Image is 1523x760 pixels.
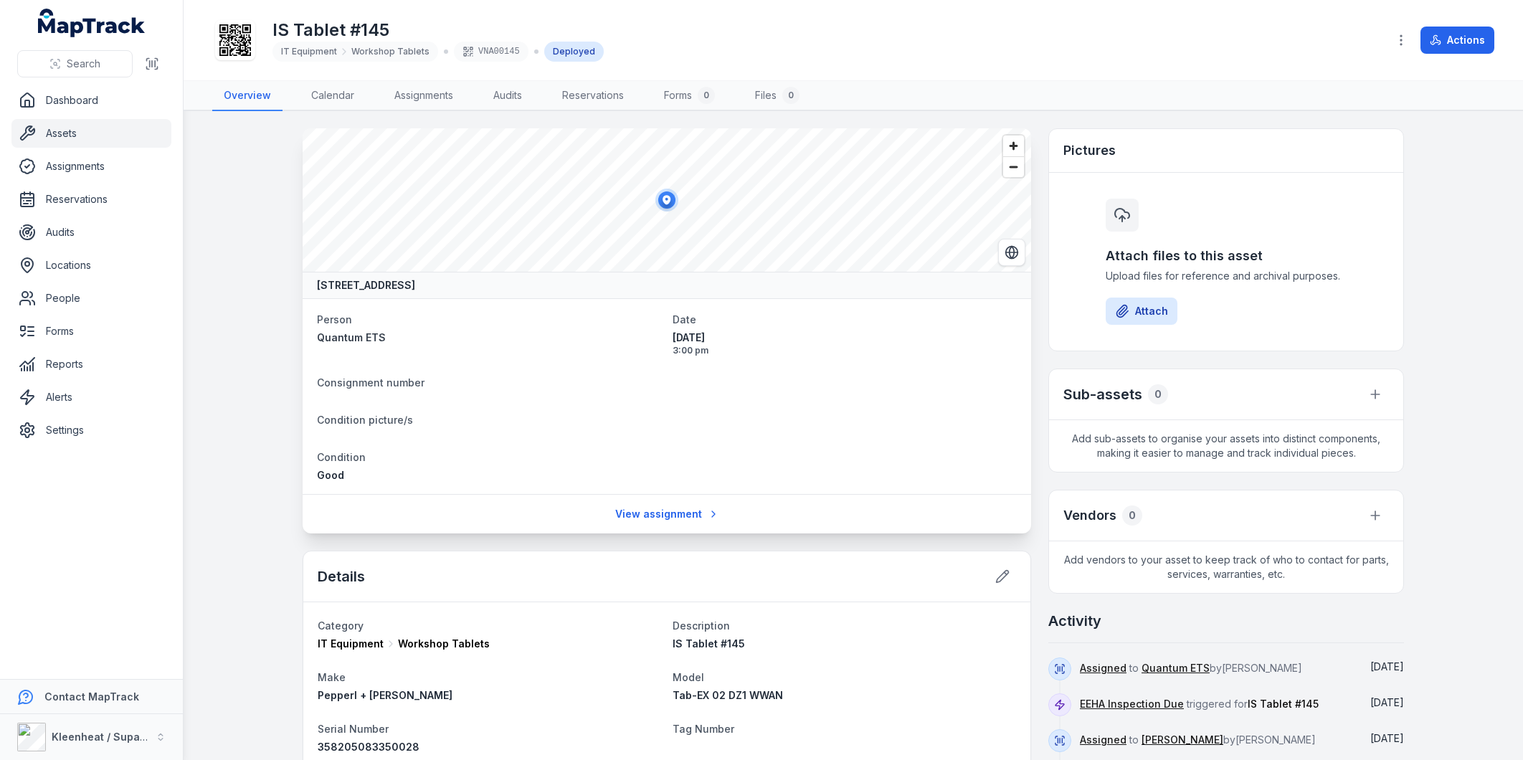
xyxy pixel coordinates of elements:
a: Audits [11,218,171,247]
a: People [11,284,171,313]
span: [DATE] [673,331,1017,345]
button: Zoom in [1003,136,1024,156]
a: Quantum ETS [317,331,661,345]
span: Add vendors to your asset to keep track of who to contact for parts, services, warranties, etc. [1049,541,1403,593]
a: Assignments [383,81,465,111]
a: Alerts [11,383,171,412]
span: 3:00 pm [673,345,1017,356]
a: Reservations [551,81,635,111]
a: [PERSON_NAME] [1142,733,1223,747]
a: View assignment [606,500,729,528]
span: IS Tablet #145 [673,637,745,650]
h3: Attach files to this asset [1106,246,1347,266]
span: Consignment number [317,376,424,389]
button: Switch to Satellite View [998,239,1025,266]
h3: Vendors [1063,505,1116,526]
div: 0 [698,87,715,104]
span: [DATE] [1370,732,1404,744]
a: Locations [11,251,171,280]
span: Workshop Tablets [398,637,490,651]
span: Condition [317,451,366,463]
div: VNA00145 [454,42,528,62]
span: Search [67,57,100,71]
time: 29/05/2025, 3:00:12 pm [673,331,1017,356]
span: Date [673,313,696,326]
a: Audits [482,81,533,111]
div: 0 [1148,384,1168,404]
a: Forms [11,317,171,346]
h2: Activity [1048,611,1101,631]
a: Assignments [11,152,171,181]
span: IT Equipment [281,46,337,57]
button: Search [17,50,133,77]
a: MapTrack [38,9,146,37]
time: 10/01/2025, 9:51:53 am [1370,732,1404,744]
h2: Sub-assets [1063,384,1142,404]
span: [DATE] [1370,696,1404,708]
span: Make [318,671,346,683]
span: Description [673,619,730,632]
span: [DATE] [1370,660,1404,673]
a: Assigned [1080,661,1126,675]
span: Category [318,619,364,632]
h1: IS Tablet #145 [272,19,604,42]
a: Calendar [300,81,366,111]
span: Tag Number [673,723,734,735]
span: Good [317,469,344,481]
span: to by [PERSON_NAME] [1080,733,1316,746]
span: Workshop Tablets [351,46,430,57]
a: Quantum ETS [1142,661,1210,675]
span: to by [PERSON_NAME] [1080,662,1302,674]
span: Person [317,313,352,326]
canvas: Map [303,128,1031,272]
a: Reservations [11,185,171,214]
a: Files0 [744,81,811,111]
span: Pepperl + [PERSON_NAME] [318,689,452,701]
a: Forms0 [653,81,726,111]
span: Tab-EX 02 DZ1 WWAN [673,689,783,701]
a: Assigned [1080,733,1126,747]
strong: Contact MapTrack [44,690,139,703]
a: Reports [11,350,171,379]
button: Attach [1106,298,1177,325]
span: IS Tablet #145 [1248,698,1319,710]
span: IT Equipment [318,637,384,651]
strong: [STREET_ADDRESS] [317,278,415,293]
a: Overview [212,81,283,111]
button: Zoom out [1003,156,1024,177]
span: Add sub-assets to organise your assets into distinct components, making it easier to manage and t... [1049,420,1403,472]
span: Model [673,671,704,683]
div: Deployed [544,42,604,62]
div: 0 [782,87,800,104]
time: 29/05/2025, 3:00:12 pm [1370,660,1404,673]
a: Settings [11,416,171,445]
span: Upload files for reference and archival purposes. [1106,269,1347,283]
strong: Kleenheat / Supagas [52,731,158,743]
span: 358205083350028 [318,741,419,753]
h2: Details [318,566,365,586]
button: Actions [1420,27,1494,54]
h3: Pictures [1063,141,1116,161]
div: 0 [1122,505,1142,526]
a: Dashboard [11,86,171,115]
a: EEHA Inspection Due [1080,697,1184,711]
span: Condition picture/s [317,414,413,426]
span: Serial Number [318,723,389,735]
a: Assets [11,119,171,148]
span: triggered for [1080,698,1319,710]
time: 16/04/2025, 12:00:00 am [1370,696,1404,708]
